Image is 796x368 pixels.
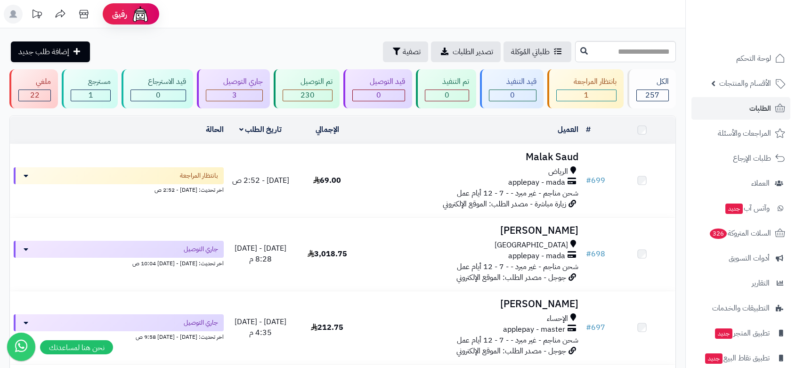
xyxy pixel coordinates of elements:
div: اخر تحديث: [DATE] - [DATE] 10:04 ص [14,258,224,268]
span: تصفية [403,46,421,57]
div: اخر تحديث: [DATE] - [DATE] 9:58 ص [14,331,224,341]
div: 3 [206,90,262,101]
a: مسترجع 1 [60,69,120,108]
span: 0 [156,90,161,101]
span: [DATE] - [DATE] 8:28 م [235,243,286,265]
div: 230 [283,90,332,101]
a: # [586,124,591,135]
span: العملاء [751,177,770,190]
a: ملغي 22 [8,69,60,108]
a: تم التنفيذ 0 [414,69,478,108]
a: طلبات الإرجاع [691,147,790,170]
div: اخر تحديث: [DATE] - 2:52 ص [14,184,224,194]
span: 3 [232,90,237,101]
span: التطبيقات والخدمات [712,302,770,315]
span: زيارة مباشرة - مصدر الطلب: الموقع الإلكتروني [443,198,566,210]
span: 3,018.75 [308,248,347,260]
span: جديد [715,328,732,339]
span: # [586,248,591,260]
a: قيد التنفيذ 0 [478,69,545,108]
a: تحديثات المنصة [25,5,49,26]
span: 230 [301,90,315,101]
div: 0 [353,90,405,101]
a: التطبيقات والخدمات [691,297,790,319]
span: 0 [376,90,381,101]
span: رفيق [112,8,127,20]
span: جاري التوصيل [184,318,218,327]
button: تصفية [383,41,428,62]
span: [DATE] - [DATE] 4:35 م [235,316,286,338]
span: الطلبات [749,102,771,115]
span: إضافة طلب جديد [18,46,69,57]
span: جاري التوصيل [184,245,218,254]
span: 0 [445,90,449,101]
h3: [PERSON_NAME] [364,225,578,236]
span: [DATE] - 2:52 ص [232,175,289,186]
a: تم التوصيل 230 [272,69,341,108]
div: ملغي [18,76,51,87]
a: تصدير الطلبات [431,41,501,62]
img: logo-2.png [732,13,787,33]
img: ai-face.png [131,5,150,24]
a: قيد التوصيل 0 [341,69,414,108]
a: الطلبات [691,97,790,120]
a: جاري التوصيل 3 [195,69,272,108]
span: شحن مناجم - غير مبرد - - 7 - 12 أيام عمل [457,188,578,199]
div: الكل [636,76,669,87]
span: applepay - master [503,324,565,335]
a: العملاء [691,172,790,195]
div: 1 [557,90,616,101]
a: #699 [586,175,605,186]
a: تاريخ الطلب [239,124,282,135]
div: قيد التوصيل [352,76,405,87]
span: 69.00 [313,175,341,186]
span: طلبات الإرجاع [733,152,771,165]
span: 1 [89,90,93,101]
a: لوحة التحكم [691,47,790,70]
a: العميل [558,124,578,135]
div: 1 [71,90,110,101]
a: الحالة [206,124,224,135]
span: applepay - mada [508,177,565,188]
div: 0 [489,90,536,101]
span: تصدير الطلبات [453,46,493,57]
span: 212.75 [311,322,343,333]
a: الإجمالي [316,124,339,135]
span: # [586,175,591,186]
span: شحن مناجم - غير مبرد - - 7 - 12 أيام عمل [457,261,578,272]
div: 22 [19,90,50,101]
span: طلباتي المُوكلة [511,46,550,57]
span: جديد [725,204,743,214]
a: #698 [586,248,605,260]
span: 326 [709,228,727,239]
a: الكل257 [625,69,678,108]
a: التقارير [691,272,790,294]
span: السلات المتروكة [709,227,771,240]
a: السلات المتروكة326 [691,222,790,245]
a: وآتس آبجديد [691,197,790,220]
div: قيد التنفيذ [489,76,536,87]
div: بانتظار المراجعة [556,76,617,87]
span: الرياض [548,166,568,177]
span: 257 [645,90,659,101]
span: أدوات التسويق [729,252,770,265]
span: الإحساء [547,313,568,324]
span: جوجل - مصدر الطلب: الموقع الإلكتروني [456,345,566,357]
div: مسترجع [71,76,111,87]
div: قيد الاسترجاع [130,76,186,87]
a: قيد الاسترجاع 0 [120,69,195,108]
div: تم التوصيل [283,76,332,87]
div: جاري التوصيل [206,76,263,87]
span: جوجل - مصدر الطلب: الموقع الإلكتروني [456,272,566,283]
span: تطبيق نقاط البيع [704,352,770,365]
span: # [586,322,591,333]
div: 0 [131,90,186,101]
span: وآتس آب [724,202,770,215]
a: أدوات التسويق [691,247,790,270]
span: تطبيق المتجر [714,327,770,340]
a: #697 [586,322,605,333]
h3: Malak Saud [364,152,578,163]
span: الأقسام والمنتجات [719,77,771,90]
a: إضافة طلب جديد [11,41,90,62]
a: المراجعات والأسئلة [691,122,790,145]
